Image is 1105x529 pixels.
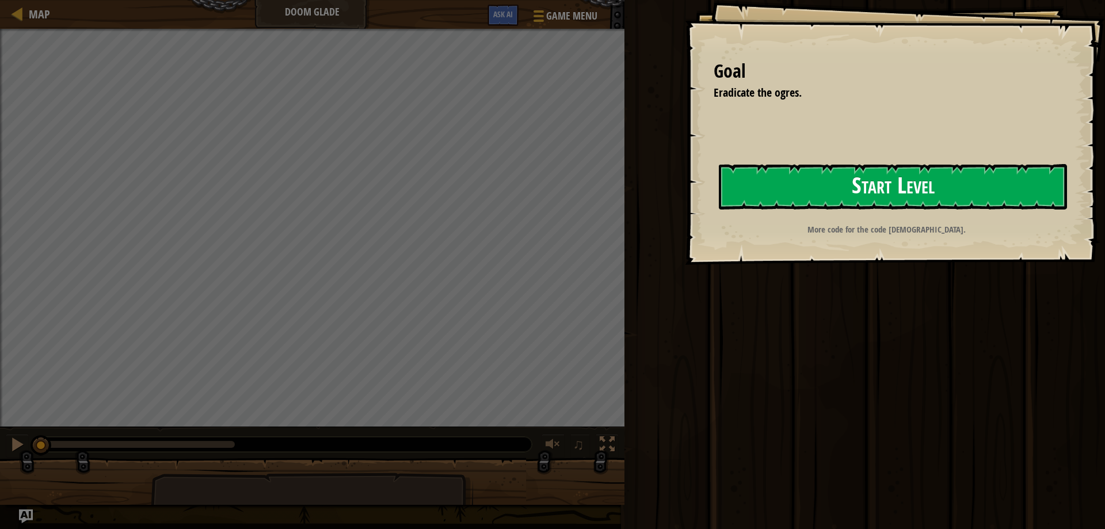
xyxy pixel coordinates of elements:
button: Ctrl + P: Pause [6,434,29,458]
span: Eradicate the ogres. [714,85,802,100]
p: More code for the code [DEMOGRAPHIC_DATA]. [712,223,1061,235]
button: Ask AI [487,5,519,26]
a: Map [23,6,50,22]
button: Game Menu [524,5,604,32]
button: Ask AI [19,509,33,523]
span: Ask AI [493,9,513,20]
li: Eradicate the ogres. [699,85,1062,101]
button: Toggle fullscreen [596,434,619,458]
div: Goal [714,58,1065,85]
span: Map [29,6,50,22]
button: ♫ [570,434,590,458]
button: Adjust volume [542,434,565,458]
button: Start Level [719,164,1067,210]
span: ♫ [573,436,584,453]
span: Game Menu [546,9,597,24]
